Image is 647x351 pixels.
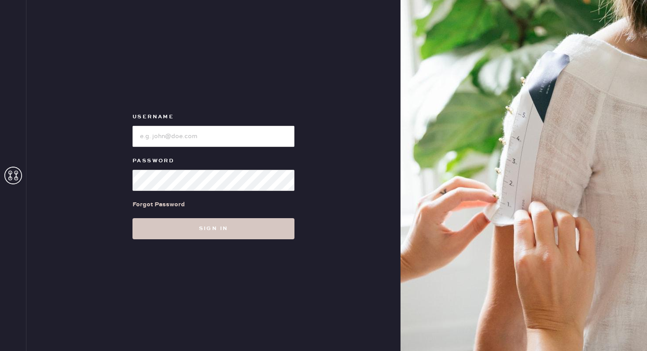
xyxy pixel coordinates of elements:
div: Forgot Password [132,200,185,209]
input: e.g. john@doe.com [132,126,294,147]
button: Sign in [132,218,294,239]
label: Password [132,156,294,166]
label: Username [132,112,294,122]
a: Forgot Password [132,191,185,218]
